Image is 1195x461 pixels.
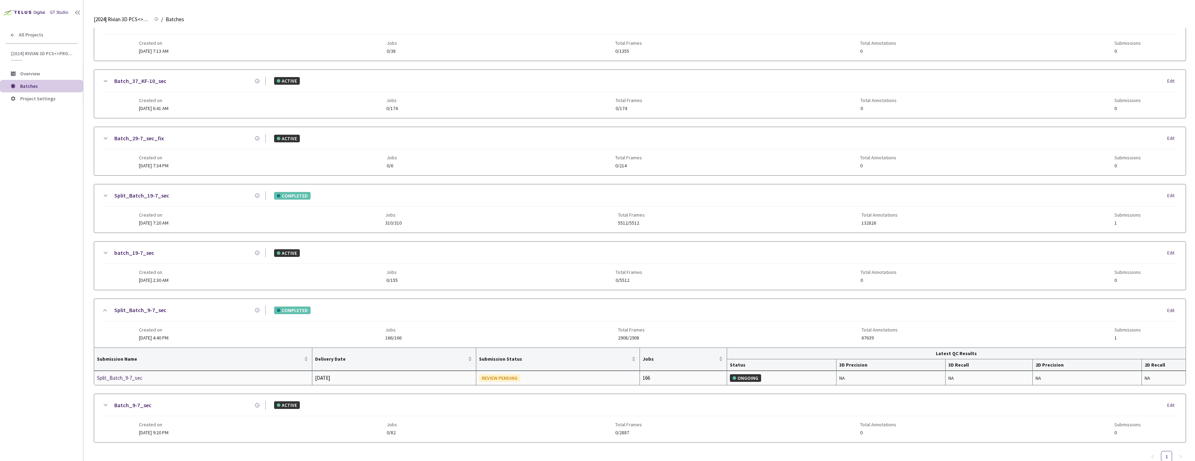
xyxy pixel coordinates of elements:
[615,40,642,46] span: Total Frames
[860,269,897,275] span: Total Annotations
[94,70,1186,118] div: Batch_37_KF-10_secACTIVEEditCreated on[DATE] 6:41 AMJobs0/174Total Frames0/174Total Annotations0S...
[315,374,473,382] div: [DATE]
[385,212,402,218] span: Jobs
[139,220,168,226] span: [DATE] 7:20 AM
[1167,250,1179,257] div: Edit
[1036,374,1139,382] div: NA
[1178,454,1182,459] span: right
[139,212,168,218] span: Created on
[274,77,300,85] div: ACTIVE
[139,105,168,111] span: [DATE] 6:41 AM
[1151,454,1155,459] span: left
[836,359,946,371] th: 3D Precision
[1167,135,1179,142] div: Edit
[860,278,897,283] span: 0
[139,40,168,46] span: Created on
[476,348,640,371] th: Submission Status
[860,430,896,435] span: 0
[114,401,151,410] a: Batch_9-7_sec
[1142,359,1186,371] th: 2D Recall
[94,394,1186,442] div: Batch_9-7_secACTIVEEditCreated on[DATE] 9:20 PMJobs0/82Total Frames0/2887Total Annotations0Submis...
[139,155,168,160] span: Created on
[274,192,311,200] div: COMPLETED
[114,134,164,143] a: Batch_29-7_sec_fix
[618,220,645,226] span: 5512/5512
[387,155,397,160] span: Jobs
[860,155,896,160] span: Total Annotations
[1114,430,1141,435] span: 0
[139,162,168,169] span: [DATE] 7:34 PM
[97,374,171,382] a: Split_Batch_9-7_sec
[94,242,1186,290] div: batch_19-7_secACTIVEEditCreated on[DATE] 2:30 AMJobs0/155Total Frames0/5512Total Annotations0Subm...
[161,15,163,24] li: /
[166,15,184,24] span: Batches
[616,98,642,103] span: Total Frames
[615,430,642,435] span: 0/2887
[862,220,898,226] span: 132826
[114,249,154,257] a: batch_19-7_sec
[727,348,1186,359] th: Latest QC Results
[946,359,1033,371] th: 3D Recall
[386,106,398,111] span: 0/174
[839,374,942,382] div: NA
[387,422,397,427] span: Jobs
[615,155,642,160] span: Total Frames
[616,269,642,275] span: Total Frames
[1114,155,1141,160] span: Submissions
[727,359,836,371] th: Status
[94,127,1186,175] div: Batch_29-7_sec_fixACTIVEEditCreated on[DATE] 7:34 PMJobs0/6Total Frames0/214Total Annotations0Sub...
[50,9,68,16] div: GT Studio
[616,278,642,283] span: 0/5512
[387,49,397,54] span: 0/38
[1114,278,1141,283] span: 0
[1114,422,1141,427] span: Submissions
[860,422,896,427] span: Total Annotations
[730,374,761,382] div: ONGOING
[139,277,168,283] span: [DATE] 2:30 AM
[860,49,896,54] span: 0
[862,212,898,218] span: Total Annotations
[385,220,402,226] span: 310/310
[618,212,645,218] span: Total Frames
[479,356,630,362] span: Submission Status
[139,422,168,427] span: Created on
[615,422,642,427] span: Total Frames
[1114,49,1141,54] span: 0
[1114,335,1141,341] span: 1
[1167,192,1179,199] div: Edit
[386,98,398,103] span: Jobs
[114,191,169,200] a: Split_Batch_19-7_sec
[274,401,300,409] div: ACTIVE
[114,306,166,315] a: Split_Batch_9-7_sec
[139,335,168,341] span: [DATE] 4:40 PM
[20,70,40,77] span: Overview
[616,106,642,111] span: 0/174
[114,77,166,85] a: Batch_37_KF-10_sec
[1114,40,1141,46] span: Submissions
[1145,374,1183,382] div: NA
[20,83,38,89] span: Batches
[274,307,311,314] div: COMPLETED
[274,249,300,257] div: ACTIVE
[94,184,1186,233] div: Split_Batch_19-7_secCOMPLETEDEditCreated on[DATE] 7:20 AMJobs310/310Total Frames5512/5512Total An...
[97,356,303,362] span: Submission Name
[948,374,1030,382] div: NA
[862,335,898,341] span: 67639
[386,269,398,275] span: Jobs
[479,374,520,382] div: REVIEW PENDING
[1114,220,1141,226] span: 1
[139,48,168,54] span: [DATE] 7:13 AM
[94,348,312,371] th: Submission Name
[1114,163,1141,168] span: 0
[386,278,398,283] span: 0/155
[94,15,150,24] span: [2024] Rivian 3D PCS<>Production
[1167,307,1179,314] div: Edit
[1167,78,1179,85] div: Edit
[139,98,168,103] span: Created on
[385,327,402,333] span: Jobs
[1114,98,1141,103] span: Submissions
[11,51,73,57] span: [2024] Rivian 3D PCS<>Production
[1114,327,1141,333] span: Submissions
[139,327,168,333] span: Created on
